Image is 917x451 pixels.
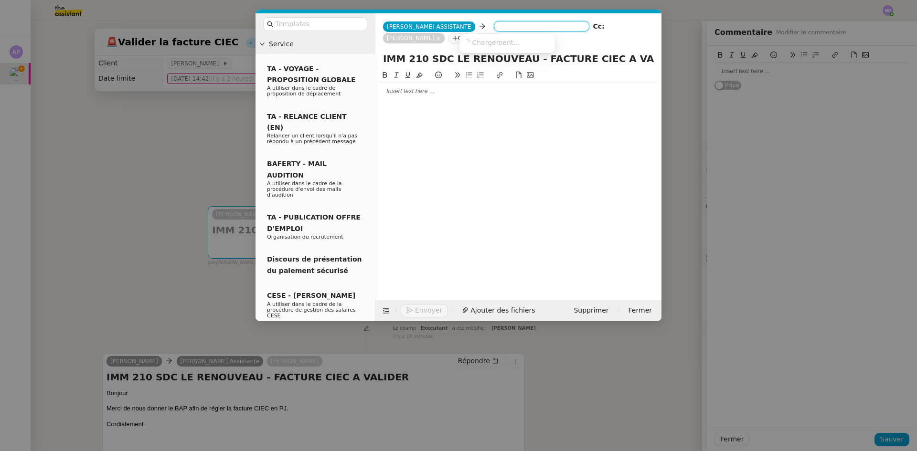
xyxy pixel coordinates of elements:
[623,304,658,317] button: Fermer
[629,305,652,316] span: Fermer
[267,234,343,240] span: Organisation du recrutement
[470,305,535,316] span: Ajouter des fichiers
[267,180,342,198] span: A utiliser dans le cadre de la procédure d'envoi des mails d'audition
[401,304,448,317] button: Envoyer
[383,33,445,43] nz-tag: [PERSON_NAME]
[256,35,375,53] div: Service
[568,304,614,317] button: Supprimer
[267,160,327,178] span: BAFERTY - MAIL AUDITION
[267,85,341,97] span: A utiliser dans le cadre de proposition de déplacement
[267,113,347,131] span: TA - RELANCE CLIENT (EN)
[267,133,357,145] span: Relancer un client lorsqu'il n'a pas répondu à un précédent message
[267,301,356,319] span: A utiliser dans le cadre de la procédure de gestion des salaires CESE
[267,255,362,274] span: Discours de présentation du paiement sécurisé
[267,213,361,232] span: TA - PUBLICATION OFFRE D'EMPLOI
[456,304,541,317] button: Ajouter des fichiers
[387,23,471,30] span: [PERSON_NAME] ASSISTANTE
[472,39,520,46] span: Chargement...
[267,65,355,84] span: TA - VOYAGE - PROPOSITION GLOBALE
[269,39,371,50] span: Service
[574,305,608,316] span: Supprimer
[383,52,654,66] input: Subject
[267,292,355,299] span: CESE - [PERSON_NAME]
[448,33,471,43] nz-tag: Cc:
[276,19,362,30] input: Templates
[593,22,605,30] strong: Cc:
